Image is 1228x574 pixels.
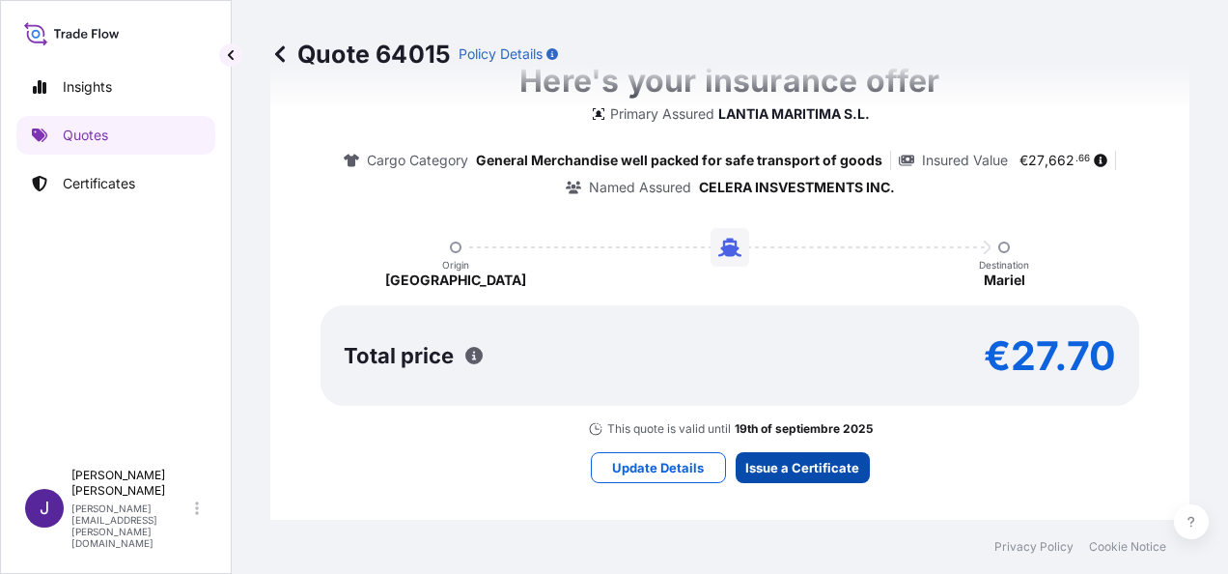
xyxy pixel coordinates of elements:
[1048,154,1074,167] span: 662
[16,164,215,203] a: Certificates
[16,68,215,106] a: Insights
[1019,154,1028,167] span: €
[63,174,135,193] p: Certificates
[270,39,451,70] p: Quote 64015
[63,77,112,97] p: Insights
[476,151,882,170] p: General Merchandise well packed for safe transport of goods
[459,44,543,64] p: Policy Details
[1028,154,1045,167] span: 27
[71,468,191,499] p: [PERSON_NAME] [PERSON_NAME]
[16,116,215,155] a: Quotes
[610,104,714,124] p: Primary Assured
[984,271,1025,290] p: Mariel
[984,340,1116,371] p: €27.70
[612,458,704,477] p: Update Details
[589,178,691,197] p: Named Assured
[745,458,859,477] p: Issue a Certificate
[63,126,108,145] p: Quotes
[442,259,469,271] p: Origin
[736,452,870,483] button: Issue a Certificate
[979,259,1029,271] p: Destination
[1078,156,1090,162] span: 66
[591,452,726,483] button: Update Details
[1089,539,1166,555] a: Cookie Notice
[367,151,468,170] p: Cargo Category
[1075,156,1078,162] span: .
[718,104,870,124] p: LANTIA MARITIMA S.L.
[735,421,873,437] p: 19th of septiembre 2025
[40,499,49,518] span: J
[385,271,526,290] p: [GEOGRAPHIC_DATA]
[71,502,191,549] p: [PERSON_NAME][EMAIL_ADDRESS][PERSON_NAME][DOMAIN_NAME]
[922,151,1008,170] p: Insured Value
[1045,154,1048,167] span: ,
[607,421,731,437] p: This quote is valid until
[344,346,454,365] p: Total price
[994,539,1074,555] a: Privacy Policy
[699,178,895,197] p: CELERA INSVESTMENTS INC.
